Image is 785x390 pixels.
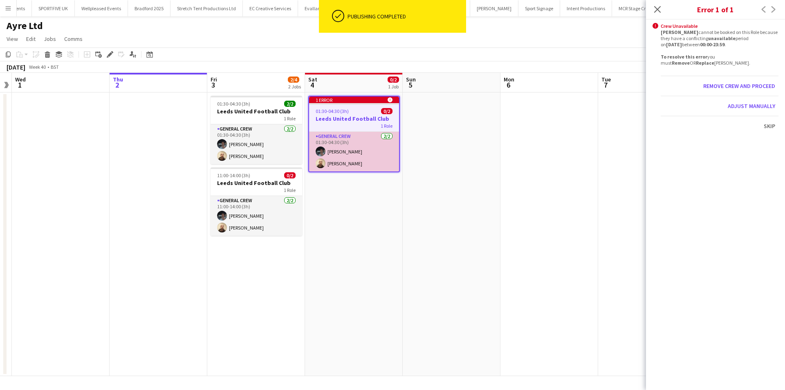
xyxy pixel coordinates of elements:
span: 5 [405,80,416,90]
span: 6 [502,80,514,90]
span: 7 [600,80,611,90]
span: 11:00-14:00 (3h) [217,172,250,178]
div: [DATE] [7,63,25,71]
span: Comms [64,35,83,43]
h3: Error 1 of 1 [646,4,785,15]
app-card-role: General Crew2/201:30-04:30 (3h)[PERSON_NAME][PERSON_NAME] [211,124,302,164]
span: 01:30-04:30 (3h) [217,101,250,107]
h3: Leeds United Football Club [309,115,399,122]
div: 2 Jobs [288,83,301,90]
span: Mon [504,76,514,83]
span: 3 [209,80,217,90]
app-card-role: General Crew2/201:30-04:30 (3h)[PERSON_NAME][PERSON_NAME] [309,132,399,171]
b: Replace [696,60,714,66]
button: SPORTFIVE UK [32,0,75,16]
span: Week 40 [27,64,47,70]
button: Wellpleased Events [75,0,128,16]
b: [DATE] [666,41,682,47]
div: cannot be booked on this Role because they have a conflicting period on between . you must OR [PE... [661,29,778,66]
h3: Leeds United Football Club [211,108,302,115]
span: 2/2 [284,101,296,107]
div: 1 Job [388,83,399,90]
h3: Leeds United Football Club [211,179,302,187]
button: Remove crew and proceed [700,79,778,92]
span: 0/2 [381,108,392,114]
app-job-card: 1 error 01:30-04:30 (3h)0/2Leeds United Football Club1 RoleGeneral Crew2/201:30-04:30 (3h)[PERSON... [308,96,400,172]
span: 2 [112,80,123,90]
div: BST [51,64,59,70]
button: EC Creative Services [243,0,298,16]
span: 4 [307,80,317,90]
app-card-role: General Crew2/211:00-14:00 (3h)[PERSON_NAME][PERSON_NAME] [211,196,302,236]
app-job-card: 11:00-14:00 (3h)0/2Leeds United Football Club1 RoleGeneral Crew2/211:00-14:00 (3h)[PERSON_NAME][P... [211,167,302,236]
a: Comms [61,34,86,44]
button: Skip [760,119,778,133]
span: 0/2 [388,77,399,83]
app-job-card: 01:30-04:30 (3h)2/2Leeds United Football Club1 RoleGeneral Crew2/201:30-04:30 (3h)[PERSON_NAME][P... [211,96,302,164]
b: 00:00-23:59 [700,41,724,47]
div: Publishing completed [348,13,463,20]
a: View [3,34,21,44]
a: Jobs [40,34,59,44]
span: 0/2 [284,172,296,178]
span: 1 Role [381,123,392,129]
span: 1 Role [284,187,296,193]
button: MCR Stage Crew [612,0,659,16]
a: Edit [23,34,39,44]
span: Fri [211,76,217,83]
b: [PERSON_NAME] [661,29,698,35]
span: Wed [15,76,26,83]
button: [PERSON_NAME] [470,0,518,16]
button: Adjust manually [724,99,778,113]
span: 1 Role [284,115,296,122]
button: Stretch Tent Productions Ltd [170,0,243,16]
b: To resolve this error [661,54,707,60]
span: Jobs [44,35,56,43]
span: View [7,35,18,43]
b: unavailable [708,35,736,41]
span: Sat [308,76,317,83]
span: 2/4 [288,77,299,83]
div: Crew Unavailable [661,23,778,29]
b: Remove [672,60,690,66]
span: Edit [26,35,36,43]
span: 1 [14,80,26,90]
h1: Ayre Ltd [7,20,43,32]
button: Sport Signage [518,0,560,16]
button: Evallance [298,0,332,16]
button: Intent Productions [560,0,612,16]
div: 1 error [309,97,399,103]
span: Thu [113,76,123,83]
span: Tue [601,76,611,83]
button: Bradford 2025 [128,0,170,16]
span: Sun [406,76,416,83]
span: 01:30-04:30 (3h) [316,108,349,114]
